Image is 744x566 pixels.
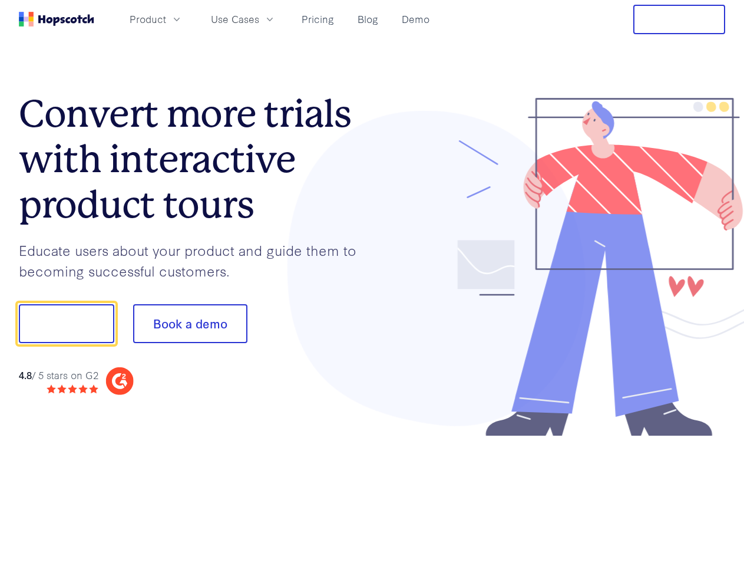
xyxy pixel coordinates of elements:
[353,9,383,29] a: Blog
[19,240,372,281] p: Educate users about your product and guide them to becoming successful customers.
[19,91,372,227] h1: Convert more trials with interactive product tours
[204,9,283,29] button: Use Cases
[19,12,94,27] a: Home
[211,12,259,27] span: Use Cases
[133,304,247,343] button: Book a demo
[130,12,166,27] span: Product
[19,368,32,381] strong: 4.8
[297,9,339,29] a: Pricing
[19,368,98,383] div: / 5 stars on G2
[123,9,190,29] button: Product
[19,304,114,343] button: Show me!
[633,5,725,34] button: Free Trial
[397,9,434,29] a: Demo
